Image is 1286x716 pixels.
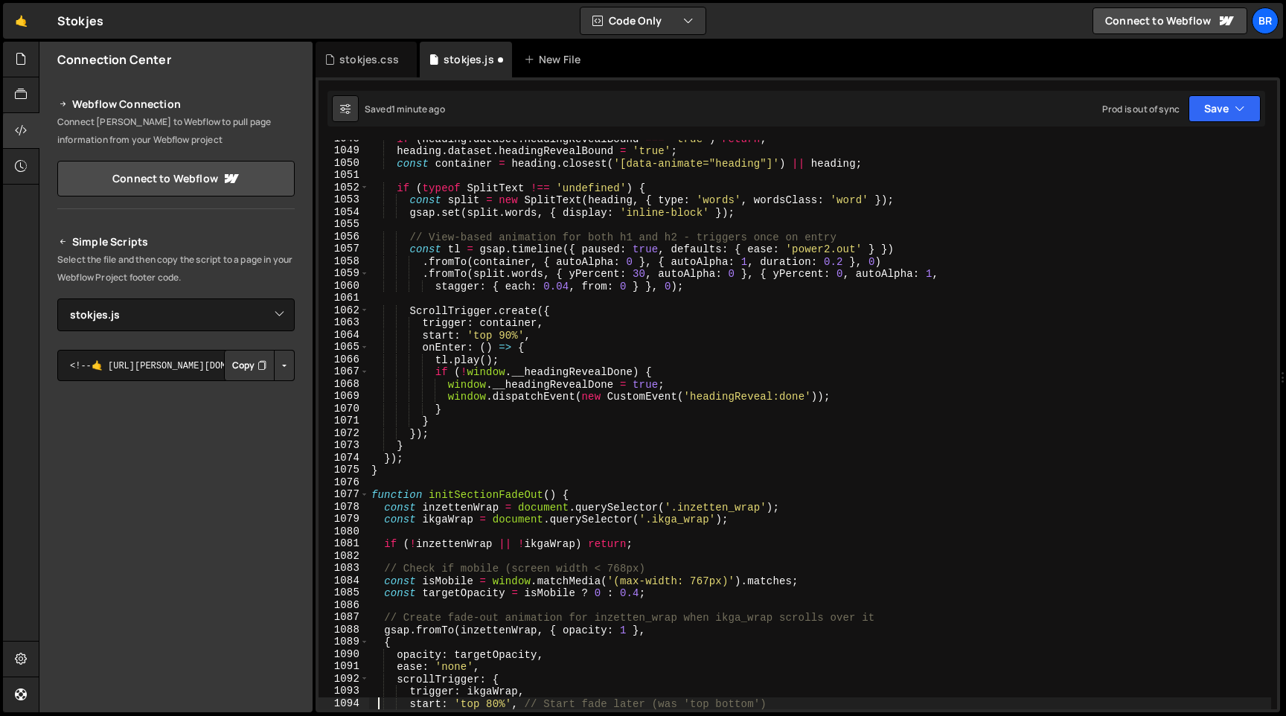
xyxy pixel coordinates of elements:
div: 1060 [319,280,369,293]
div: 1066 [319,354,369,366]
p: Select the file and then copy the script to a page in your Webflow Project footer code. [57,251,295,287]
a: Connect to Webflow [1093,7,1247,34]
div: Button group with nested dropdown [224,350,295,381]
button: Code Only [580,7,706,34]
div: Saved [365,103,445,115]
div: 1083 [319,562,369,575]
p: Connect [PERSON_NAME] to Webflow to pull page information from your Webflow project [57,113,295,149]
div: 1074 [319,452,369,464]
div: 1050 [319,157,369,170]
div: 1080 [319,525,369,538]
div: 1090 [319,648,369,661]
div: 1073 [319,439,369,452]
div: 1091 [319,660,369,673]
div: 1075 [319,464,369,476]
div: 1082 [319,550,369,563]
div: 1065 [319,341,369,354]
div: 1072 [319,427,369,440]
div: 1094 [319,697,369,710]
div: 1071 [319,415,369,427]
a: Connect to Webflow [57,161,295,196]
div: 1077 [319,488,369,501]
div: 1076 [319,476,369,489]
div: 1063 [319,316,369,329]
div: 1056 [319,231,369,243]
a: 🤙 [3,3,39,39]
div: 1088 [319,624,369,636]
div: 1057 [319,243,369,255]
textarea: <!--🤙 [URL][PERSON_NAME][DOMAIN_NAME]> <script>document.addEventListener("DOMContentLoaded", func... [57,350,295,381]
div: 1054 [319,206,369,219]
iframe: YouTube video player [57,406,296,540]
div: 1059 [319,267,369,280]
div: 1053 [319,194,369,206]
div: stokjes.css [339,52,399,67]
div: 1067 [319,365,369,378]
div: Prod is out of sync [1102,103,1180,115]
div: 1089 [319,636,369,648]
div: 1070 [319,403,369,415]
div: 1093 [319,685,369,697]
div: 1051 [319,169,369,182]
button: Copy [224,350,275,381]
div: 1086 [319,599,369,612]
div: 1084 [319,575,369,587]
div: New File [524,52,586,67]
div: 1087 [319,611,369,624]
div: 1058 [319,255,369,268]
div: 1085 [319,586,369,599]
div: 1078 [319,501,369,514]
div: 1064 [319,329,369,342]
div: 1092 [319,673,369,685]
h2: Connection Center [57,51,171,68]
div: Stokjes [57,12,103,30]
div: 1069 [319,390,369,403]
button: Save [1189,95,1261,122]
div: 1061 [319,292,369,304]
a: br [1252,7,1279,34]
div: 1062 [319,304,369,317]
div: 1052 [319,182,369,194]
div: 1 minute ago [391,103,445,115]
div: 1055 [319,218,369,231]
div: 1081 [319,537,369,550]
h2: Simple Scripts [57,233,295,251]
div: 1068 [319,378,369,391]
div: stokjes.js [444,52,494,67]
div: 1049 [319,144,369,157]
div: 1079 [319,513,369,525]
h2: Webflow Connection [57,95,295,113]
iframe: YouTube video player [57,549,296,683]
